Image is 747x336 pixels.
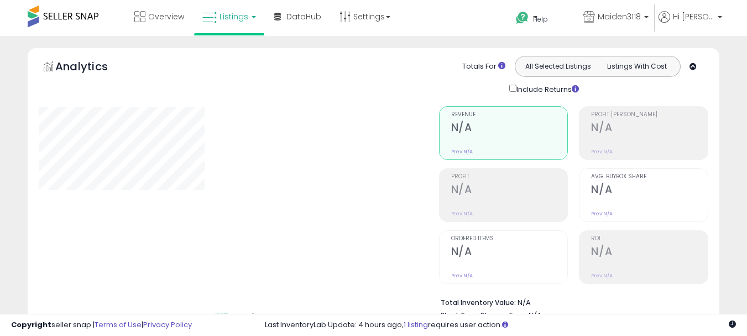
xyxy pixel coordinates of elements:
[598,11,641,22] span: Maiden3118
[451,174,568,180] span: Profit
[451,183,568,198] h2: N/A
[451,272,473,279] small: Prev: N/A
[451,121,568,136] h2: N/A
[286,11,321,22] span: DataHub
[591,183,708,198] h2: N/A
[591,210,613,217] small: Prev: N/A
[220,11,248,22] span: Listings
[11,320,192,330] div: seller snap | |
[55,59,129,77] h5: Analytics
[597,59,677,74] button: Listings With Cost
[451,148,473,155] small: Prev: N/A
[529,310,542,321] span: N/A
[451,236,568,242] span: Ordered Items
[143,319,192,330] a: Privacy Policy
[591,245,708,260] h2: N/A
[441,311,527,320] b: Short Term Storage Fees:
[441,298,516,307] b: Total Inventory Value:
[95,319,142,330] a: Terms of Use
[451,210,473,217] small: Prev: N/A
[462,61,505,72] div: Totals For
[507,3,573,36] a: Help
[404,319,428,330] a: 1 listing
[441,295,700,308] li: N/A
[591,112,708,118] span: Profit [PERSON_NAME]
[659,11,722,36] a: Hi [PERSON_NAME]
[591,236,708,242] span: ROI
[515,11,529,25] i: Get Help
[501,82,592,95] div: Include Returns
[11,319,51,330] strong: Copyright
[265,320,736,330] div: Last InventoryLab Update: 4 hours ago, requires user action.
[591,121,708,136] h2: N/A
[591,148,613,155] small: Prev: N/A
[591,272,613,279] small: Prev: N/A
[148,11,184,22] span: Overview
[533,14,548,24] span: Help
[591,174,708,180] span: Avg. Buybox Share
[502,321,508,328] i: Click here to read more about un-synced listings.
[518,59,598,74] button: All Selected Listings
[673,11,714,22] span: Hi [PERSON_NAME]
[451,112,568,118] span: Revenue
[451,245,568,260] h2: N/A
